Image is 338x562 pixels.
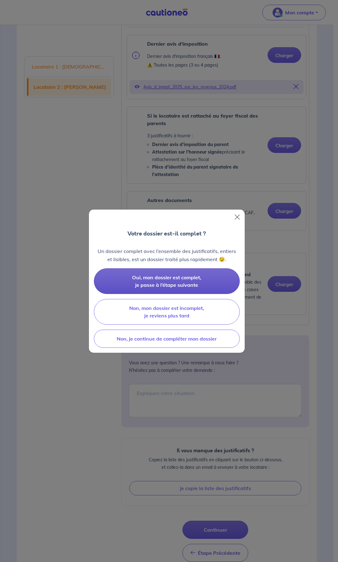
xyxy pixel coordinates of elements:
button: Non, je continue de compléter mon dossier [94,330,240,348]
button: Close [232,212,242,222]
span: Non, je continue de compléter mon dossier [117,336,217,342]
p: Un dossier complet avec l’ensemble des justificatifs, entiers et lisibles, est un dossier traité ... [94,247,240,263]
p: Votre dossier est-il complet ? [127,230,206,238]
span: Non, mon dossier est incomplet, je reviens plus tard [129,305,204,319]
button: Non, mon dossier est incomplet, je reviens plus tard [94,299,240,325]
span: Oui, mon dossier est complet, je passe à l’étape suivante [132,274,201,288]
button: Oui, mon dossier est complet, je passe à l’étape suivante [94,268,240,294]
